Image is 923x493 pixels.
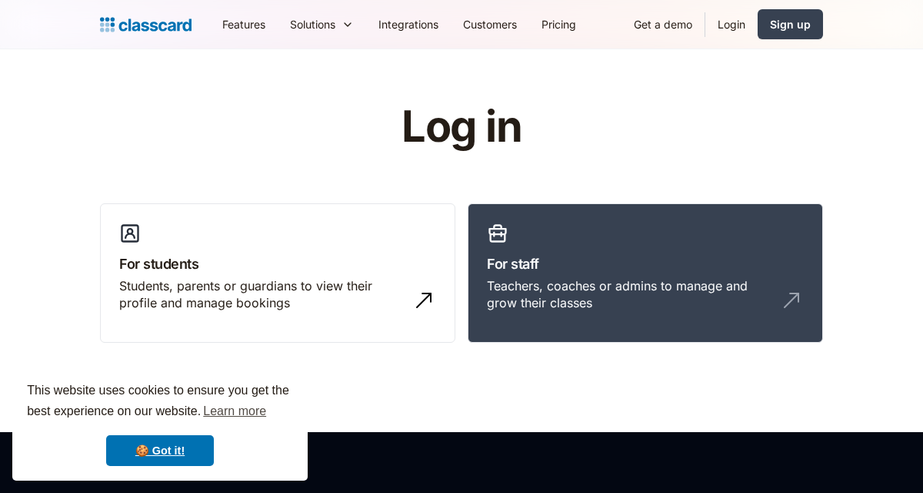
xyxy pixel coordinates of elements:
[100,14,192,35] a: Logo
[119,253,436,274] h3: For students
[27,381,293,423] span: This website uses cookies to ensure you get the best experience on our website.
[100,203,455,344] a: For studentsStudents, parents or guardians to view their profile and manage bookings
[106,435,214,466] a: dismiss cookie message
[705,7,758,42] a: Login
[770,16,811,32] div: Sign up
[278,7,366,42] div: Solutions
[210,7,278,42] a: Features
[451,7,529,42] a: Customers
[366,7,451,42] a: Integrations
[201,400,268,423] a: learn more about cookies
[621,7,705,42] a: Get a demo
[529,7,588,42] a: Pricing
[12,367,308,481] div: cookieconsent
[290,16,335,32] div: Solutions
[758,9,823,39] a: Sign up
[218,103,706,151] h1: Log in
[119,277,405,312] div: Students, parents or guardians to view their profile and manage bookings
[468,203,823,344] a: For staffTeachers, coaches or admins to manage and grow their classes
[487,277,773,312] div: Teachers, coaches or admins to manage and grow their classes
[487,253,804,274] h3: For staff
